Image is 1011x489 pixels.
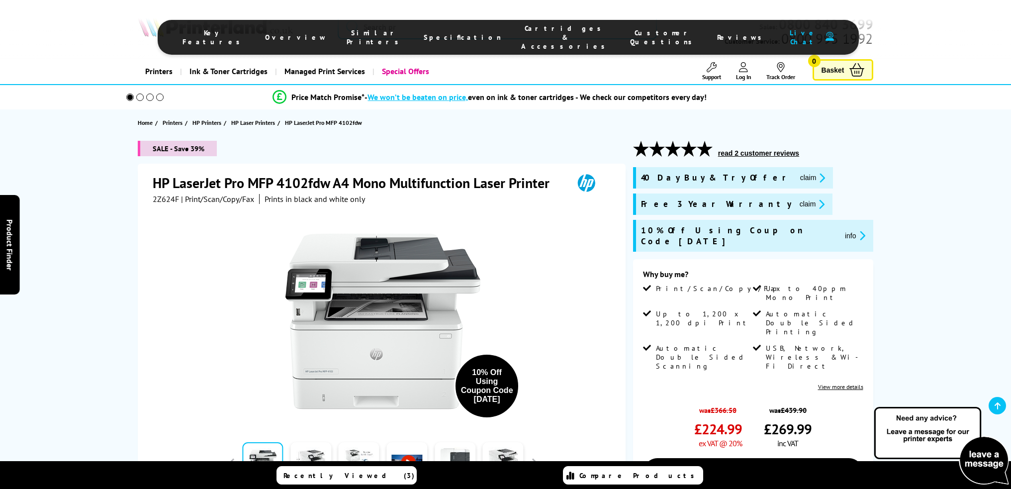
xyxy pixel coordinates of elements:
a: Add to Basket [643,458,863,487]
a: Printers [163,117,185,128]
span: £269.99 [764,420,812,438]
button: promo-description [797,198,828,210]
img: HP [563,174,609,192]
span: £224.99 [694,420,742,438]
span: HP Laser Printers [231,117,275,128]
span: ex VAT @ 20% [699,438,742,448]
span: Printers [163,117,183,128]
h1: HP LaserJet Pro MFP 4102fdw A4 Mono Multifunction Laser Printer [153,174,559,192]
span: Free 3 Year Warranty [641,198,792,210]
a: HP Printers [192,117,224,128]
button: promo-description [842,230,868,241]
span: inc VAT [777,438,798,448]
i: Prints in black and white only [265,194,365,204]
span: HP Printers [192,117,221,128]
span: Overview [265,33,327,42]
span: Similar Printers [347,28,404,46]
strike: £439.90 [781,405,807,415]
button: read 2 customer reviews [715,149,802,158]
span: Price Match Promise* [291,92,365,102]
span: Recently Viewed (3) [283,471,415,480]
span: Log In [736,73,751,81]
a: Printers [138,59,180,84]
a: HP LaserJet Pro MFP 4102fdw [285,117,365,128]
a: Track Order [766,62,795,81]
span: Automatic Double Sided Printing [766,309,861,336]
span: Specification [424,33,501,42]
div: Why buy me? [643,269,863,284]
span: Key Features [183,28,245,46]
span: 2Z624F [153,194,179,204]
strike: £366.58 [711,405,736,415]
span: 0 [808,55,821,67]
a: Home [138,117,155,128]
a: Compare Products [563,466,703,485]
span: Cartridges & Accessories [521,24,610,51]
div: 10% Off Using Coupon Code [DATE] [460,368,513,404]
span: USB, Network, Wireless & Wi-Fi Direct [766,344,861,371]
span: 10% Off Using Coupon Code [DATE] [641,225,837,247]
span: Print/Scan/Copy/Fax [656,284,784,293]
span: Up to 1,200 x 1,200 dpi Print [656,309,751,327]
span: Automatic Double Sided Scanning [656,344,751,371]
img: HP LaserJet Pro MFP 4102fdw [285,224,480,419]
span: Live Chat [787,28,821,46]
span: | Print/Scan/Copy/Fax [181,194,254,204]
span: 40 Day Buy & Try Offer [641,172,792,184]
button: promo-description [797,172,828,184]
a: Log In [736,62,751,81]
a: Managed Print Services [275,59,372,84]
a: View more details [818,383,863,391]
span: Up to 40ppm Mono Print [766,284,861,302]
a: Special Offers [372,59,437,84]
span: SALE - Save 39% [138,141,217,156]
span: Basket [822,63,844,77]
a: HP Laser Printers [231,117,277,128]
span: Customer Questions [630,28,697,46]
span: Ink & Toner Cartridges [189,59,268,84]
span: We won’t be beaten on price, [368,92,468,102]
span: was [694,400,742,415]
span: Product Finder [5,219,15,270]
div: - even on ink & toner cartridges - We check our competitors every day! [365,92,707,102]
span: Compare Products [579,471,700,480]
a: Support [702,62,721,81]
li: modal_Promise [113,89,867,106]
a: Ink & Toner Cartridges [180,59,275,84]
a: Recently Viewed (3) [276,466,417,485]
span: HP LaserJet Pro MFP 4102fdw [285,117,362,128]
img: Open Live Chat window [872,405,1011,487]
span: Reviews [717,33,767,42]
span: Home [138,117,153,128]
a: Basket 0 [813,59,873,81]
img: user-headset-duotone.svg [826,32,834,41]
span: was [764,400,812,415]
span: Support [702,73,721,81]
